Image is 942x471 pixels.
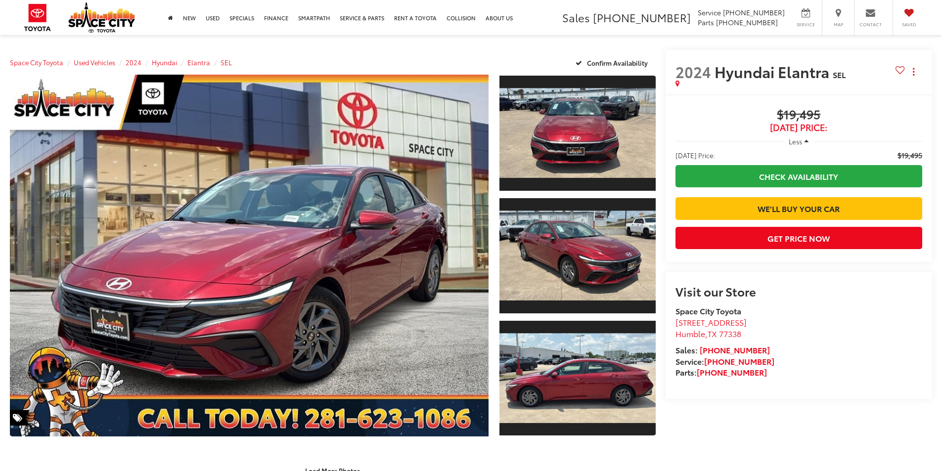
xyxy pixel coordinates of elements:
[675,366,767,378] strong: Parts:
[74,58,115,67] a: Used Vehicles
[187,58,210,67] a: Elantra
[587,58,648,67] span: Confirm Availability
[5,73,493,438] img: 2024 Hyundai Elantra SEL
[784,132,813,150] button: Less
[723,7,785,17] span: [PHONE_NUMBER]
[905,63,922,80] button: Actions
[675,61,711,82] span: 2024
[795,21,817,28] span: Service
[68,2,135,33] img: Space City Toyota
[859,21,882,28] span: Contact
[593,9,691,25] span: [PHONE_NUMBER]
[675,165,922,187] a: Check Availability
[10,410,30,426] span: Special
[570,54,656,71] button: Confirm Availability
[827,21,849,28] span: Map
[789,137,802,146] span: Less
[675,123,922,132] span: [DATE] Price:
[716,17,778,27] span: [PHONE_NUMBER]
[913,68,914,76] span: dropdown dots
[675,150,715,160] span: [DATE] Price:
[152,58,177,67] a: Hyundai
[675,108,922,123] span: $19,495
[675,328,705,339] span: Humble
[675,305,741,316] strong: Space City Toyota
[697,366,767,378] a: [PHONE_NUMBER]
[698,17,714,27] span: Parts
[898,21,920,28] span: Saved
[675,227,922,249] button: Get Price Now
[675,316,747,339] a: [STREET_ADDRESS] Humble,TX 77338
[221,58,232,67] a: SEL
[126,58,141,67] a: 2024
[675,344,698,355] span: Sales:
[719,328,741,339] span: 77338
[497,211,657,300] img: 2024 Hyundai Elantra SEL
[833,69,846,80] span: SEL
[897,150,922,160] span: $19,495
[708,328,717,339] span: TX
[499,197,656,314] a: Expand Photo 2
[562,9,590,25] span: Sales
[499,75,656,192] a: Expand Photo 1
[698,7,721,17] span: Service
[700,344,770,355] a: [PHONE_NUMBER]
[675,355,774,367] strong: Service:
[497,333,657,423] img: 2024 Hyundai Elantra SEL
[10,58,63,67] a: Space City Toyota
[497,88,657,178] img: 2024 Hyundai Elantra SEL
[675,328,741,339] span: ,
[704,355,774,367] a: [PHONE_NUMBER]
[675,197,922,219] a: We'll Buy Your Car
[10,75,489,436] a: Expand Photo 0
[499,320,656,437] a: Expand Photo 3
[675,285,922,298] h2: Visit our Store
[675,316,747,328] span: [STREET_ADDRESS]
[715,61,833,82] span: Hyundai Elantra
